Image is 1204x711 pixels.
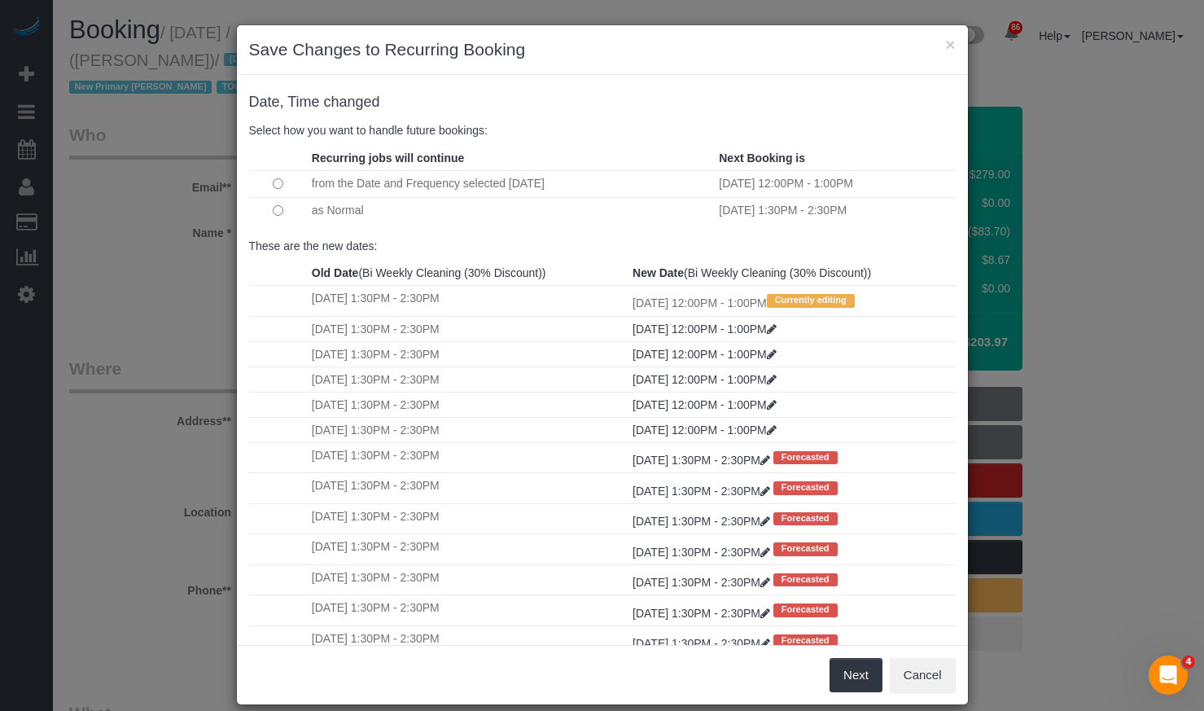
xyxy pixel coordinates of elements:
strong: New Date [633,266,684,279]
td: from the Date and Frequency selected [DATE] [308,170,715,197]
strong: Old Date [312,266,359,279]
a: [DATE] 12:00PM - 1:00PM [633,424,777,437]
td: [DATE] 1:30PM - 2:30PM [308,595,628,625]
span: Forecasted [773,481,838,494]
td: [DATE] 12:00PM - 1:00PM [628,286,955,316]
span: Currently editing [767,294,855,307]
span: Forecasted [773,451,838,464]
td: [DATE] 1:30PM - 2:30PM [308,286,628,316]
span: Date, Time [249,94,320,110]
td: [DATE] 1:30PM - 2:30PM [308,534,628,564]
a: [DATE] 1:30PM - 2:30PM [633,637,773,650]
th: (Bi Weekly Cleaning (30% Discount)) [308,261,628,286]
td: [DATE] 1:30PM - 2:30PM [308,392,628,417]
span: 4 [1182,656,1195,669]
a: [DATE] 1:30PM - 2:30PM [633,607,773,620]
a: [DATE] 1:30PM - 2:30PM [633,576,773,589]
td: [DATE] 1:30PM - 2:30PM [308,316,628,341]
strong: Next Booking is [719,151,805,165]
span: Forecasted [773,512,838,525]
a: [DATE] 12:00PM - 1:00PM [633,323,777,336]
span: Forecasted [773,603,838,617]
h3: Save Changes to Recurring Booking [249,37,956,62]
td: [DATE] 1:30PM - 2:30PM [308,564,628,595]
td: [DATE] 1:30PM - 2:30PM [308,366,628,392]
a: [DATE] 1:30PM - 2:30PM [633,515,773,528]
button: Next [830,658,882,692]
span: Forecasted [773,573,838,586]
a: [DATE] 12:00PM - 1:00PM [633,348,777,361]
button: Cancel [890,658,956,692]
td: [DATE] 12:00PM - 1:00PM [715,170,955,197]
td: [DATE] 1:30PM - 2:30PM [308,503,628,533]
td: [DATE] 1:30PM - 2:30PM [308,417,628,442]
td: [DATE] 1:30PM - 2:30PM [308,625,628,656]
a: [DATE] 1:30PM - 2:30PM [633,454,773,467]
th: (Bi Weekly Cleaning (30% Discount)) [628,261,955,286]
span: Forecasted [773,634,838,647]
a: [DATE] 12:00PM - 1:00PM [633,398,777,411]
p: Select how you want to handle future bookings: [249,122,956,138]
p: These are the new dates: [249,238,956,254]
span: Forecasted [773,542,838,555]
td: as Normal [308,197,715,224]
h4: changed [249,94,956,111]
strong: Recurring jobs will continue [312,151,464,165]
iframe: Intercom live chat [1149,656,1188,695]
a: [DATE] 1:30PM - 2:30PM [633,485,773,498]
td: [DATE] 1:30PM - 2:30PM [308,341,628,366]
td: [DATE] 1:30PM - 2:30PM [308,473,628,503]
a: [DATE] 1:30PM - 2:30PM [633,546,773,559]
a: [DATE] 12:00PM - 1:00PM [633,373,777,386]
button: × [945,36,955,53]
td: [DATE] 1:30PM - 2:30PM [308,442,628,472]
td: [DATE] 1:30PM - 2:30PM [715,197,955,224]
